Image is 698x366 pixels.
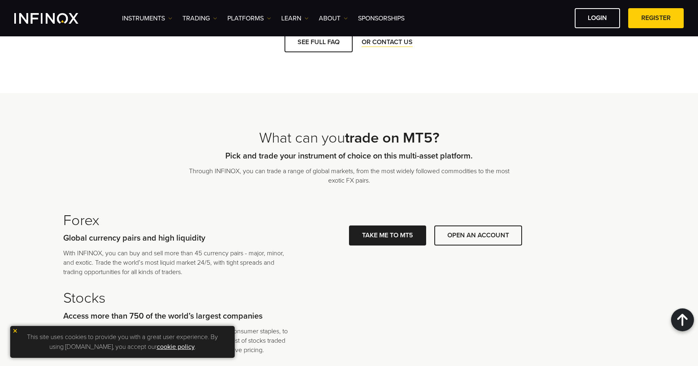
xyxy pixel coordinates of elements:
[319,13,348,23] a: ABOUT
[358,13,405,23] a: SPONSORSHIPS
[122,13,172,23] a: Instruments
[349,225,426,245] a: Take Me To MT5
[14,330,231,354] p: This site uses cookies to provide you with a great user experience. By using [DOMAIN_NAME], you a...
[12,328,18,334] img: yellow close icon
[63,249,292,277] p: With INFINOX, you can buy and sell more than 45 currency pairs - major, minor, and exotic. Trade ...
[575,8,620,28] a: LOGIN
[628,8,684,28] a: REGISTER
[345,129,439,147] strong: trade on MT5?
[63,288,292,309] h2: Stocks
[182,13,217,23] a: TRADING
[157,343,195,351] a: cookie policy
[225,151,473,161] strong: Pick and trade your instrument of choice on this multi-asset platform.
[63,210,292,231] h2: Forex
[281,13,309,23] a: Learn
[63,233,205,243] strong: Global currency pairs and high liquidity
[227,13,271,23] a: PLATFORMS
[285,32,353,52] a: SEE FULL FAQ
[186,167,512,185] p: Through INFINOX, you can trade a range of global markets, from the most widely followed commoditi...
[361,38,413,47] a: OR CONTACT US
[186,127,512,149] h2: What can you
[434,225,522,245] a: OPEN AN ACCOUNT
[14,13,98,24] a: INFINOX Logo
[63,311,262,321] strong: Access more than 750 of the world’s largest companies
